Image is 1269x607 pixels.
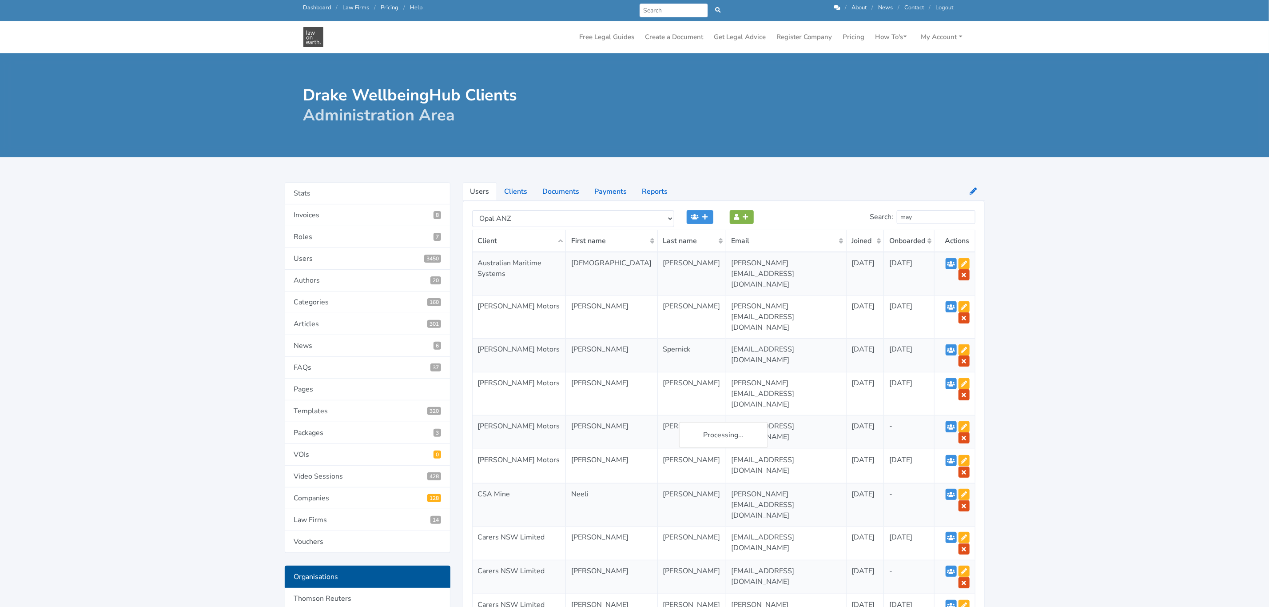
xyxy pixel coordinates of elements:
[726,372,846,415] td: [PERSON_NAME][EMAIL_ADDRESS][DOMAIN_NAME]
[897,210,975,224] input: Search:
[434,342,441,350] span: 6
[726,415,846,449] td: [EMAIL_ADDRESS][DOMAIN_NAME]
[285,357,450,379] a: FAQs
[773,28,836,46] a: Register Company
[497,182,535,201] a: Clients
[285,182,450,204] a: Stats
[285,400,450,422] a: Templates
[726,252,846,296] td: [PERSON_NAME][EMAIL_ADDRESS][DOMAIN_NAME]
[472,230,566,252] th: Client: activate to sort column descending
[587,182,635,201] a: Payments
[535,182,587,201] a: Documents
[472,252,566,296] td: Australian Maritime Systems
[566,339,657,372] td: [PERSON_NAME]
[434,451,441,459] span: Pending VOIs
[884,560,935,594] td: -
[434,429,441,437] span: 3
[898,4,900,12] span: /
[884,526,935,560] td: [DATE]
[566,230,657,252] th: First name: activate to sort column ascending
[566,526,657,560] td: [PERSON_NAME]
[726,339,846,372] td: [EMAIL_ADDRESS][DOMAIN_NAME]
[566,415,657,449] td: [PERSON_NAME]
[285,204,450,226] a: Invoices8
[726,483,846,526] td: [PERSON_NAME][EMAIL_ADDRESS][DOMAIN_NAME]
[424,255,441,263] span: 3450
[404,4,406,12] span: /
[303,104,455,126] span: Administration Area
[285,226,450,248] a: Roles7
[472,296,566,339] td: [PERSON_NAME] Motors
[711,28,770,46] a: Get Legal Advice
[434,211,441,219] span: 8
[657,415,726,449] td: [PERSON_NAME]
[472,560,566,594] td: Carers NSW Limited
[872,28,911,46] a: How To's
[657,526,726,560] td: [PERSON_NAME]
[635,182,676,201] a: Reports
[657,230,726,252] th: Last name: activate to sort column ascending
[726,526,846,560] td: [EMAIL_ADDRESS][DOMAIN_NAME]
[872,4,874,12] span: /
[846,230,884,252] th: Joined: activate to sort column ascending
[657,339,726,372] td: Spernick
[726,230,846,252] th: Email: activate to sort column ascending
[657,252,726,296] td: [PERSON_NAME]
[285,466,450,487] a: Video Sessions428
[430,516,441,524] span: Law Firms
[884,415,935,449] td: -
[640,4,708,17] input: Search
[905,4,924,12] a: Contact
[566,252,657,296] td: [DEMOGRAPHIC_DATA]
[285,313,450,335] a: Articles
[430,363,441,371] span: 37
[576,28,638,46] a: Free Legal Guides
[852,4,867,12] a: About
[303,27,323,47] img: Law On Earth
[846,252,884,296] td: [DATE]
[846,339,884,372] td: [DATE]
[285,335,450,357] a: News
[303,85,629,125] h1: Drake WellbeingHub Clients
[884,483,935,526] td: -
[427,320,441,328] span: 301
[463,182,497,201] a: Users
[285,270,450,292] a: Authors20
[839,28,868,46] a: Pricing
[918,28,966,46] a: My Account
[285,566,450,588] a: Organisations
[427,494,441,502] span: Registered Companies
[472,372,566,415] td: [PERSON_NAME] Motors
[657,483,726,526] td: [PERSON_NAME]
[472,339,566,372] td: [PERSON_NAME] Motors
[566,296,657,339] td: [PERSON_NAME]
[566,449,657,483] td: [PERSON_NAME]
[870,210,975,224] label: Search:
[884,449,935,483] td: [DATE]
[884,252,935,296] td: [DATE]
[285,379,450,400] a: Pages
[434,233,441,241] span: 7
[472,483,566,526] td: CSA Mine
[884,230,935,252] th: Onboarded: activate to sort column ascending
[285,248,450,270] a: Users3450
[726,296,846,339] td: [PERSON_NAME][EMAIL_ADDRESS][DOMAIN_NAME]
[846,483,884,526] td: [DATE]
[472,449,566,483] td: [PERSON_NAME] Motors
[410,4,423,12] a: Help
[884,339,935,372] td: [DATE]
[285,531,450,553] a: Vouchers
[472,415,566,449] td: [PERSON_NAME] Motors
[427,472,441,480] span: Video Sessions
[726,560,846,594] td: [EMAIL_ADDRESS][DOMAIN_NAME]
[884,296,935,339] td: [DATE]
[566,372,657,415] td: [PERSON_NAME]
[846,296,884,339] td: [DATE]
[846,449,884,483] td: [DATE]
[879,4,893,12] a: News
[285,422,450,444] a: Packages3
[285,292,450,313] a: Categories160
[657,560,726,594] td: [PERSON_NAME]
[846,415,884,449] td: [DATE]
[936,4,954,12] a: Logout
